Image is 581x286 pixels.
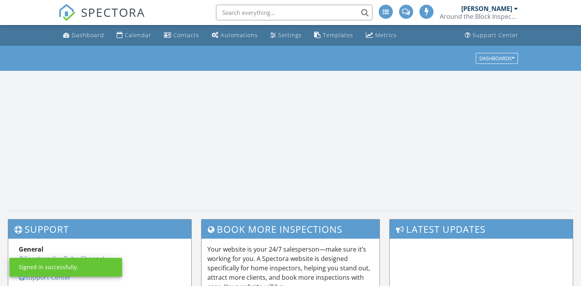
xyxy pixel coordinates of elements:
[216,5,372,20] input: Search everything...
[8,219,191,239] h3: Support
[60,28,107,43] a: Dashboard
[440,13,518,20] div: Around the Block Inspections, Inc.
[125,31,151,39] div: Calendar
[375,31,397,39] div: Metrics
[323,31,353,39] div: Templates
[19,263,78,271] div: Signed in successfully.
[278,31,302,39] div: Settings
[363,28,400,43] a: Metrics
[311,28,356,43] a: Templates
[161,28,202,43] a: Contacts
[209,28,261,43] a: Automations (Advanced)
[267,28,305,43] a: Settings
[221,31,258,39] div: Automations
[19,245,43,254] strong: General
[81,4,145,20] span: SPECTORA
[19,254,104,263] a: Spectora YouTube Channel
[201,219,380,239] h3: Book More Inspections
[19,273,71,282] a: Support Center
[476,53,518,64] button: Dashboards
[473,31,518,39] div: Support Center
[462,28,522,43] a: Support Center
[58,4,76,21] img: The Best Home Inspection Software - Spectora
[58,11,145,27] a: SPECTORA
[479,56,514,61] div: Dashboards
[461,5,512,13] div: [PERSON_NAME]
[72,31,104,39] div: Dashboard
[173,31,199,39] div: Contacts
[390,219,573,239] h3: Latest Updates
[113,28,155,43] a: Calendar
